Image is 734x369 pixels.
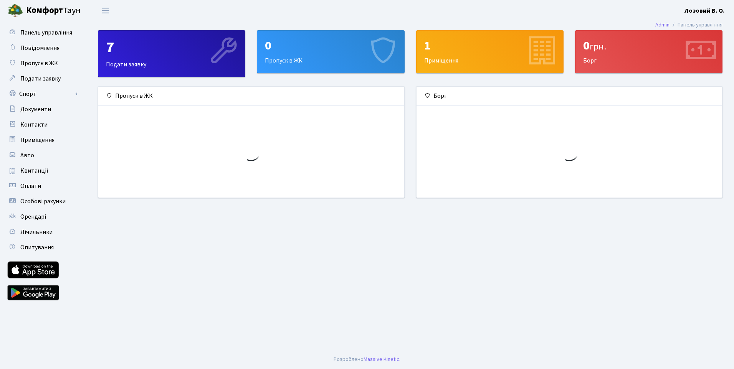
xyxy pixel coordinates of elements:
[20,182,41,190] span: Оплати
[684,6,725,15] a: Лозовий В. О.
[364,355,399,363] a: Massive Kinetic
[4,178,81,194] a: Оплати
[26,4,81,17] span: Таун
[20,59,58,68] span: Пропуск в ЖК
[670,21,722,29] li: Панель управління
[4,86,81,102] a: Спорт
[417,87,722,105] div: Борг
[4,117,81,132] a: Контакти
[644,17,734,33] nav: breadcrumb
[20,213,46,221] span: Орендарі
[98,30,245,77] a: 7Подати заявку
[4,56,81,71] a: Пропуск в ЖК
[257,30,404,73] a: 0Пропуск в ЖК
[684,7,725,15] b: Лозовий В. О.
[96,4,115,17] button: Переключити навігацію
[257,31,404,73] div: Пропуск в ЖК
[416,30,564,73] a: 1Приміщення
[20,120,48,129] span: Контакти
[20,228,53,236] span: Лічильники
[20,74,61,83] span: Подати заявку
[20,243,54,252] span: Опитування
[20,166,48,175] span: Квитанції
[334,355,400,364] div: Розроблено .
[4,240,81,255] a: Опитування
[98,87,404,105] div: Пропуск в ЖК
[417,31,563,73] div: Приміщення
[265,38,396,53] div: 0
[575,31,722,73] div: Борг
[4,132,81,148] a: Приміщення
[424,38,555,53] div: 1
[4,71,81,86] a: Подати заявку
[4,163,81,178] a: Квитанції
[20,28,72,37] span: Панель управління
[20,44,60,52] span: Повідомлення
[4,209,81,224] a: Орендарі
[4,102,81,117] a: Документи
[4,25,81,40] a: Панель управління
[655,21,670,29] a: Admin
[4,224,81,240] a: Лічильники
[583,38,714,53] div: 0
[106,38,237,57] div: 7
[4,194,81,209] a: Особові рахунки
[20,105,51,114] span: Документи
[26,4,63,16] b: Комфорт
[20,197,66,206] span: Особові рахунки
[98,31,245,77] div: Подати заявку
[20,151,34,160] span: Авто
[4,148,81,163] a: Авто
[4,40,81,56] a: Повідомлення
[20,136,55,144] span: Приміщення
[590,40,606,53] span: грн.
[8,3,23,18] img: logo.png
